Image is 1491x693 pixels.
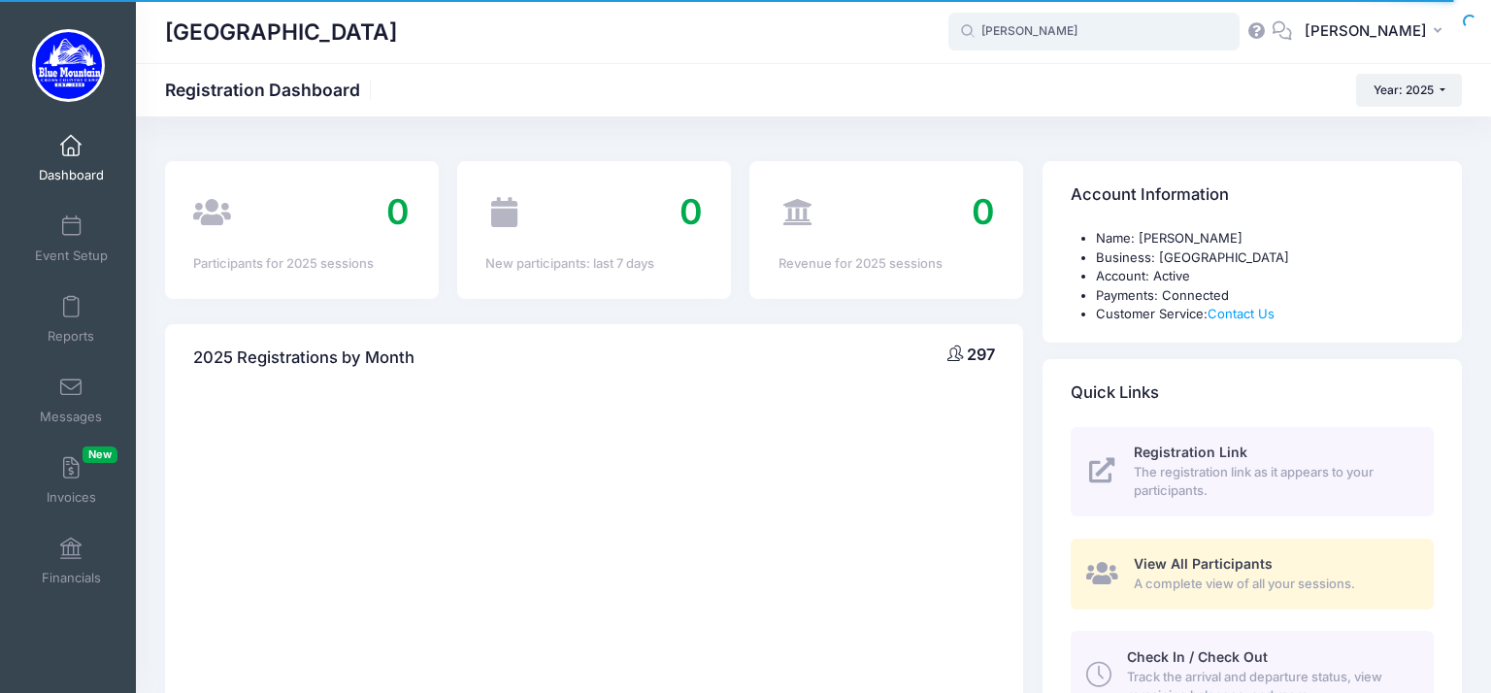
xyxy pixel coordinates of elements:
img: Blue Mountain Cross Country Camp [32,29,105,102]
li: Name: [PERSON_NAME] [1096,229,1434,248]
div: Participants for 2025 sessions [193,254,410,274]
a: Event Setup [25,205,117,273]
span: 0 [679,190,703,233]
span: Dashboard [39,167,104,183]
span: 0 [386,190,410,233]
span: Financials [42,570,101,586]
span: Messages [40,409,102,425]
span: 0 [972,190,995,233]
span: Event Setup [35,247,108,264]
span: Invoices [47,489,96,506]
span: View All Participants [1134,555,1273,572]
div: Revenue for 2025 sessions [779,254,995,274]
span: 297 [967,345,995,364]
h4: Account Information [1071,168,1229,223]
span: Registration Link [1134,444,1247,460]
a: Registration Link The registration link as it appears to your participants. [1071,427,1434,516]
a: Contact Us [1208,306,1275,321]
a: Reports [25,285,117,353]
span: New [83,446,117,463]
a: View All Participants A complete view of all your sessions. [1071,539,1434,610]
h1: Registration Dashboard [165,80,377,100]
h4: 2025 Registrations by Month [193,330,414,385]
a: InvoicesNew [25,446,117,514]
span: Reports [48,328,94,345]
button: Year: 2025 [1356,74,1462,107]
div: New participants: last 7 days [485,254,702,274]
button: [PERSON_NAME] [1292,10,1462,54]
li: Payments: Connected [1096,286,1434,306]
li: Account: Active [1096,267,1434,286]
h1: [GEOGRAPHIC_DATA] [165,10,397,54]
li: Business: [GEOGRAPHIC_DATA] [1096,248,1434,268]
h4: Quick Links [1071,365,1159,420]
li: Customer Service: [1096,305,1434,324]
span: A complete view of all your sessions. [1134,575,1411,594]
span: Check In / Check Out [1127,648,1268,665]
input: Search by First Name, Last Name, or Email... [948,13,1240,51]
span: Year: 2025 [1374,82,1434,97]
span: The registration link as it appears to your participants. [1134,463,1411,501]
a: Financials [25,527,117,595]
a: Dashboard [25,124,117,192]
span: [PERSON_NAME] [1305,20,1427,42]
a: Messages [25,366,117,434]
